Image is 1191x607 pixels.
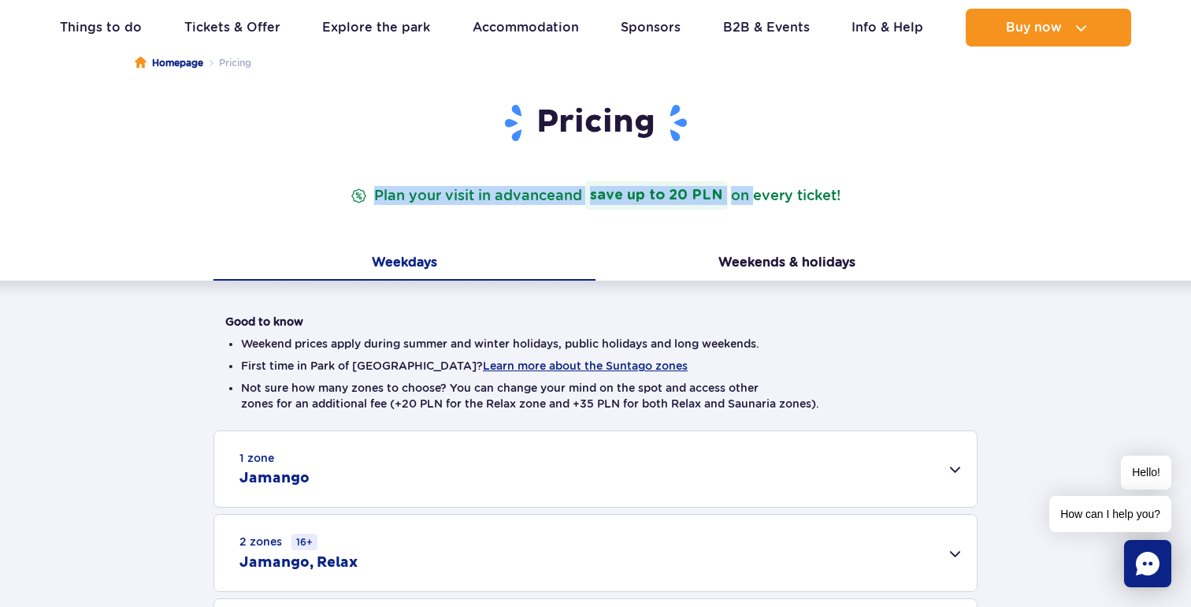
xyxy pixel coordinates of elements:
[213,248,595,281] button: Weekdays
[347,181,844,210] p: Plan your visit in advance on every ticket!
[291,534,317,550] small: 16+
[239,450,274,466] small: 1 zone
[239,469,310,488] h2: Jamango
[595,248,978,281] button: Weekends & holidays
[1006,20,1062,35] span: Buy now
[225,102,966,143] h1: Pricing
[241,336,950,352] li: Weekend prices apply during summer and winter holidays, public holidays and long weekends.
[723,9,810,47] a: B2B & Events
[239,553,358,572] h2: Jamango, Relax
[225,315,303,328] strong: Good to know
[1049,496,1171,532] span: How can I help you?
[60,9,142,47] a: Things to do
[1121,456,1171,490] span: Hello!
[621,9,681,47] a: Sponsors
[473,9,579,47] a: Accommodation
[966,9,1131,47] button: Buy now
[322,9,430,47] a: Explore the park
[184,9,280,47] a: Tickets & Offer
[241,358,950,374] li: First time in Park of [GEOGRAPHIC_DATA]?
[1124,540,1171,587] div: Chat
[135,55,203,71] a: Homepage
[852,9,923,47] a: Info & Help
[203,55,251,71] li: Pricing
[241,380,950,411] li: Not sure how many zones to choose? You can change your mind on the spot and access other zones fo...
[483,359,688,372] button: Learn more about the Suntago zones
[585,181,728,210] strong: save up to 20 PLN
[239,534,317,550] small: 2 zones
